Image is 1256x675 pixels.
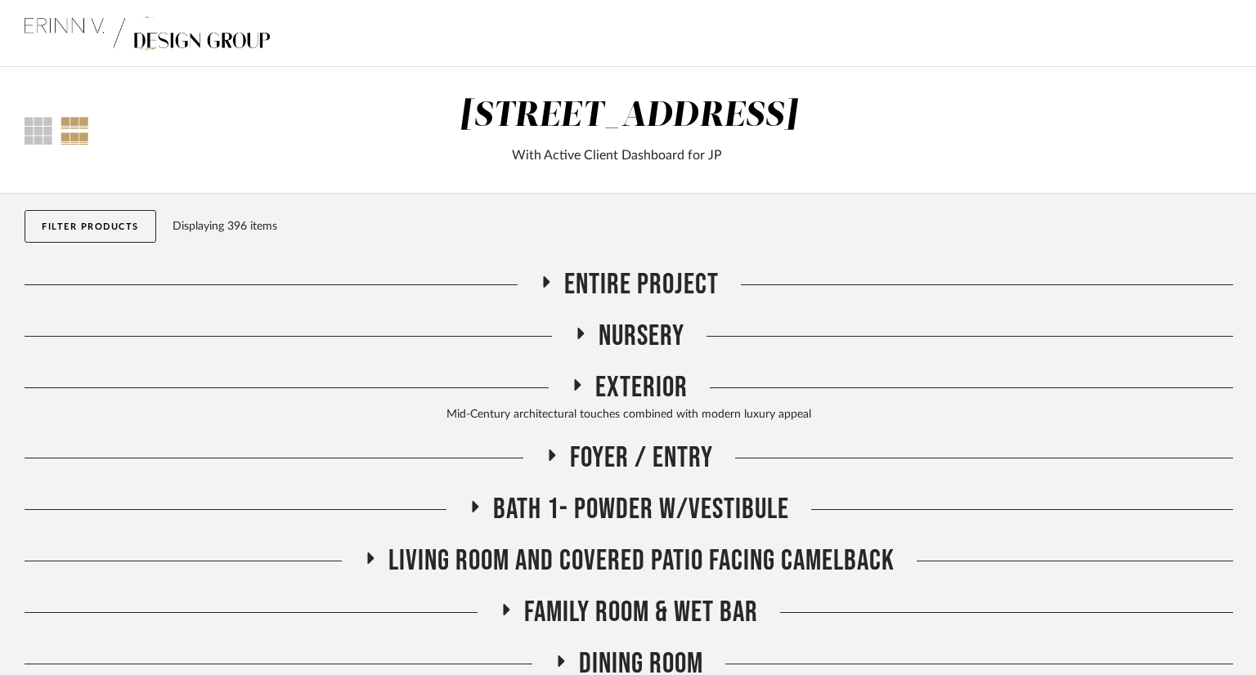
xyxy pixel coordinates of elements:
span: Exterior [595,370,688,405]
span: Nursery [599,319,684,354]
img: 009e7e54-7d1d-41c0-aaf6-5afb68194caf.png [25,1,270,66]
span: Foyer / Entry [570,440,713,476]
div: With Active Client Dashboard for JP [230,145,1004,165]
span: Living Room and Covered Patio Facing Camelback [388,543,895,579]
div: Mid-Century architectural touches combined with modern luxury appeal [25,406,1233,424]
span: Family Room & Wet Bar [524,595,758,630]
div: Displaying 396 items [173,217,1226,235]
span: Bath 1- Powder w/Vestibule [493,492,789,527]
div: [STREET_ADDRESS] [460,99,797,133]
span: Entire Project [564,267,719,302]
button: Filter Products [25,210,156,243]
